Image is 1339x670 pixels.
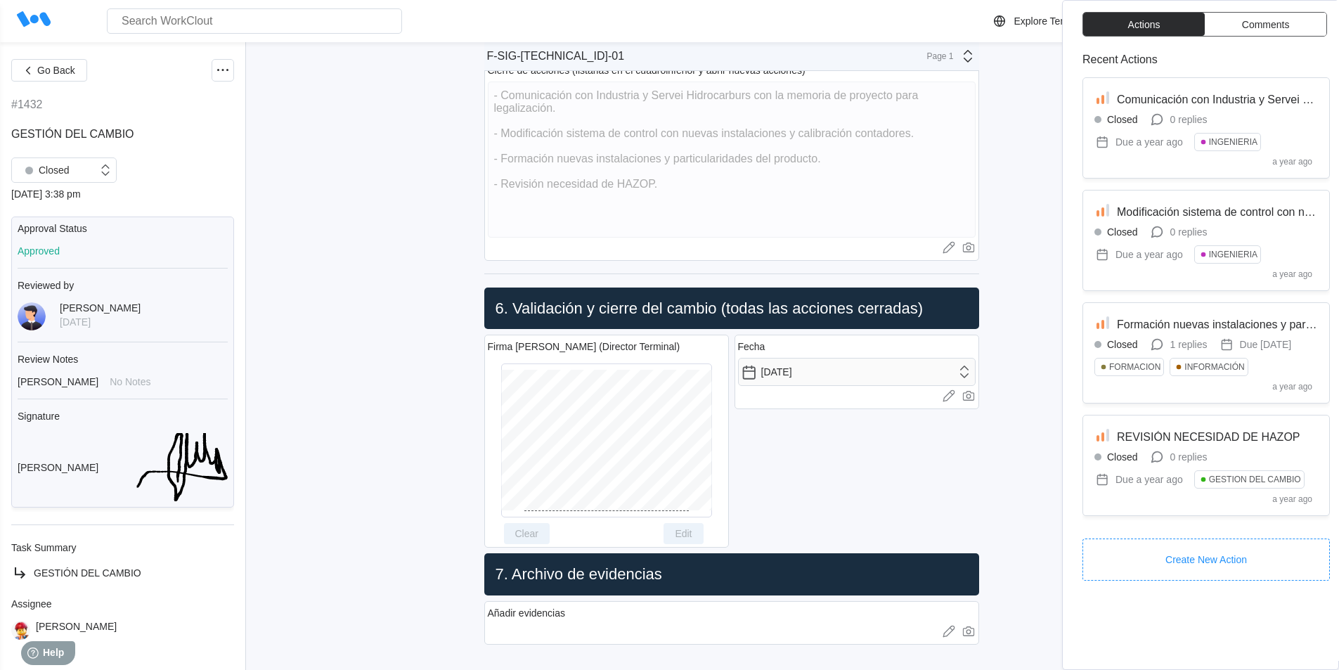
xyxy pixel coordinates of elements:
span: REVISIÓN NECESIDAD DE HAZOP [1117,431,1300,443]
input: Search WorkClout [107,8,402,34]
div: INFORMACIÓN [1184,362,1244,372]
h2: 6. Validación y cierre del cambio (todas las acciones cerradas) [490,299,973,318]
div: FORMACION [1109,362,1160,372]
div: Recent Actions [1082,53,1330,66]
div: Signature [18,411,228,422]
span: GESTIÓN DEL CAMBIO [34,567,141,579]
div: Closed [1107,114,1138,125]
div: Explore Templates [1014,15,1094,27]
button: Actions [1083,13,1205,36]
a: Explore Templates [991,13,1139,30]
div: [DATE] 3:38 pm [11,188,234,200]
div: Reviewed by [18,280,228,291]
div: GESTION DEL CAMBIO [1209,475,1301,484]
a: Modificación sistema de control con nuevas instalaciones y calibración contadoresClosed0 repliesD... [1082,190,1330,291]
span: Actions [1128,20,1160,30]
img: Sinttulo.jpg [11,621,30,640]
img: wKqIqbl5hwp4wAAAABJRU5ErkJggg== [136,433,228,501]
div: Firma [PERSON_NAME] (Director Terminal) [488,341,680,352]
div: Fecha [738,341,765,352]
span: Comments [1242,20,1290,30]
div: F-SIG-[TECHNICAL_ID]-01 [487,50,625,63]
div: INGENIERIA [1209,250,1257,259]
div: a year ago [1272,494,1312,504]
div: No Notes [110,376,150,387]
div: Closed [1107,226,1138,238]
a: GESTIÓN DEL CAMBIO [11,565,234,581]
div: [DATE] [60,316,141,328]
button: Edit [664,523,703,544]
div: #1432 [11,98,43,111]
div: [PERSON_NAME] [18,376,98,387]
button: Clear [504,523,550,544]
div: [PERSON_NAME] [18,461,98,472]
div: Añadir evidencias [488,607,566,619]
button: Go Back [11,59,87,82]
span: Create New Action [1165,555,1247,565]
div: Approved [18,245,228,257]
div: Review Notes [18,354,228,365]
img: user-5.png [18,302,46,330]
a: REVISIÓN NECESIDAD DE HAZOPClosed0 repliesDue a year agoGESTION DEL CAMBIOa year ago [1082,415,1330,516]
div: Closed [19,160,70,180]
div: Due [DATE] [1240,339,1292,350]
div: Due a year ago [1115,474,1183,485]
div: 0 replies [1170,226,1208,238]
div: 1 replies [1170,339,1208,350]
div: Approval Status [18,223,228,234]
div: 0 replies [1170,451,1208,463]
div: Closed [1107,451,1138,463]
div: Closed [1107,339,1138,350]
div: a year ago [1272,269,1312,279]
span: Clear [515,529,538,539]
span: Go Back [37,65,75,75]
button: Comments [1205,13,1326,36]
div: Assignee [11,598,234,610]
div: a year ago [1272,157,1312,167]
div: INGENIERIA [1209,137,1257,147]
a: Comunicación con Industria y Servei Hidrocarburs con la memoria de proyecto para legalizaciónClos... [1082,77,1330,179]
div: a year ago [1272,382,1312,392]
div: [PERSON_NAME] [60,302,141,314]
a: Formación nuevas instalaciones y particularidades del productoClosed1 repliesDue [DATE]FORMACIONI... [1082,302,1330,404]
div: 0 replies [1170,114,1208,125]
div: Task Summary [11,542,234,553]
input: Select a date [738,358,976,386]
textarea: - Comunicación con Industria y Servei Hidrocarburs con la memoria de proyecto para legalización. ... [488,82,976,238]
div: [PERSON_NAME] [36,621,117,640]
span: GESTIÓN DEL CAMBIO [11,128,134,140]
span: Edit [675,529,692,539]
h2: 7. Archivo de evidencias [490,565,973,584]
div: Page 1 [919,51,954,61]
button: Create New Action [1082,539,1330,581]
div: Due a year ago [1115,249,1183,260]
div: Due a year ago [1115,136,1183,148]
